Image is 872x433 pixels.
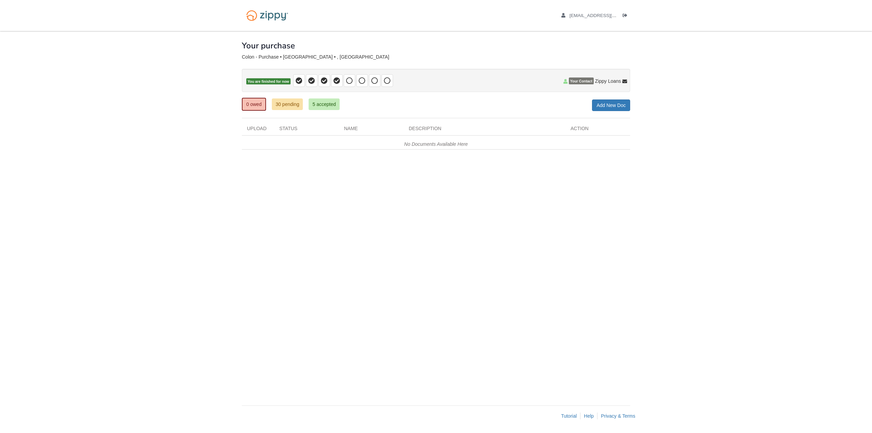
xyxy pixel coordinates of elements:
[570,13,648,18] span: xloudgaming14@gmail.com
[242,54,630,60] div: Colon - Purchase • [GEOGRAPHIC_DATA] • , [GEOGRAPHIC_DATA]
[592,99,630,111] a: Add New Doc
[339,125,404,135] div: Name
[601,413,635,419] a: Privacy & Terms
[569,78,594,84] span: Your Contact
[561,413,577,419] a: Tutorial
[242,41,295,50] h1: Your purchase
[565,125,630,135] div: Action
[404,141,468,147] em: No Documents Available Here
[272,98,303,110] a: 30 pending
[584,413,594,419] a: Help
[274,125,339,135] div: Status
[623,13,630,20] a: Log out
[404,125,565,135] div: Description
[242,125,274,135] div: Upload
[246,78,291,85] span: You are finished for now
[561,13,648,20] a: edit profile
[309,98,340,110] a: 5 accepted
[242,7,293,24] img: Logo
[242,98,266,111] a: 0 owed
[595,78,621,84] span: Zippy Loans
